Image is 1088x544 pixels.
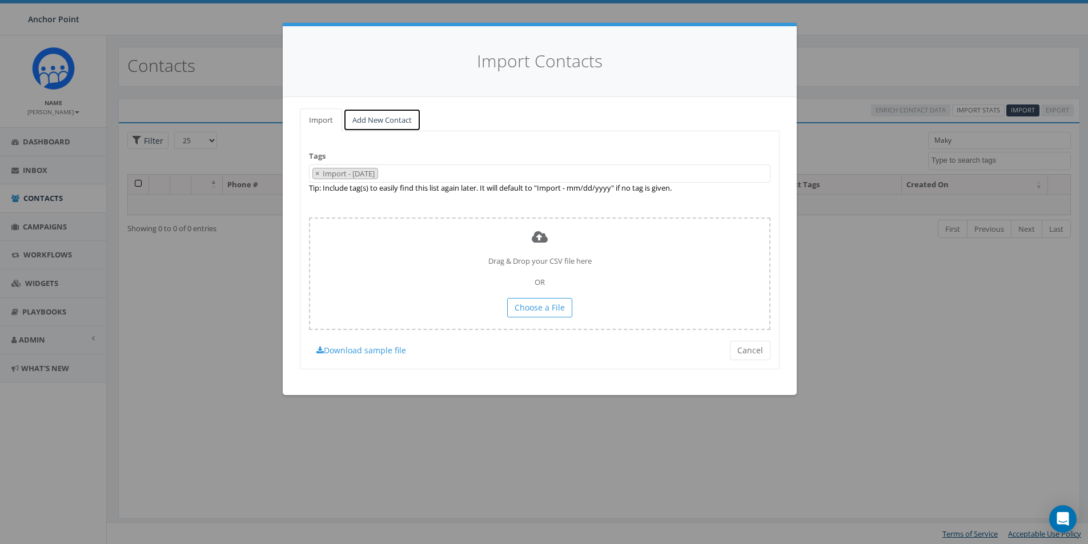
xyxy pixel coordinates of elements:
[309,183,672,194] label: Tip: Include tag(s) to easily find this list again later. It will default to "Import - mm/dd/yyyy...
[381,169,387,179] textarea: Search
[535,277,545,287] span: OR
[309,151,326,162] label: Tags
[343,108,421,132] a: Add New Contact
[1049,505,1077,533] div: Open Intercom Messenger
[309,217,770,330] div: Drag & Drop your CSV file here
[300,108,342,132] a: Import
[315,168,319,179] span: ×
[309,341,413,360] a: Download sample file
[515,302,565,313] span: Choose a File
[730,341,770,360] button: Cancel
[300,49,780,74] h4: Import Contacts
[312,168,378,180] li: Import - 08/27/2025
[322,168,378,179] span: Import - [DATE]
[313,168,322,179] button: Remove item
